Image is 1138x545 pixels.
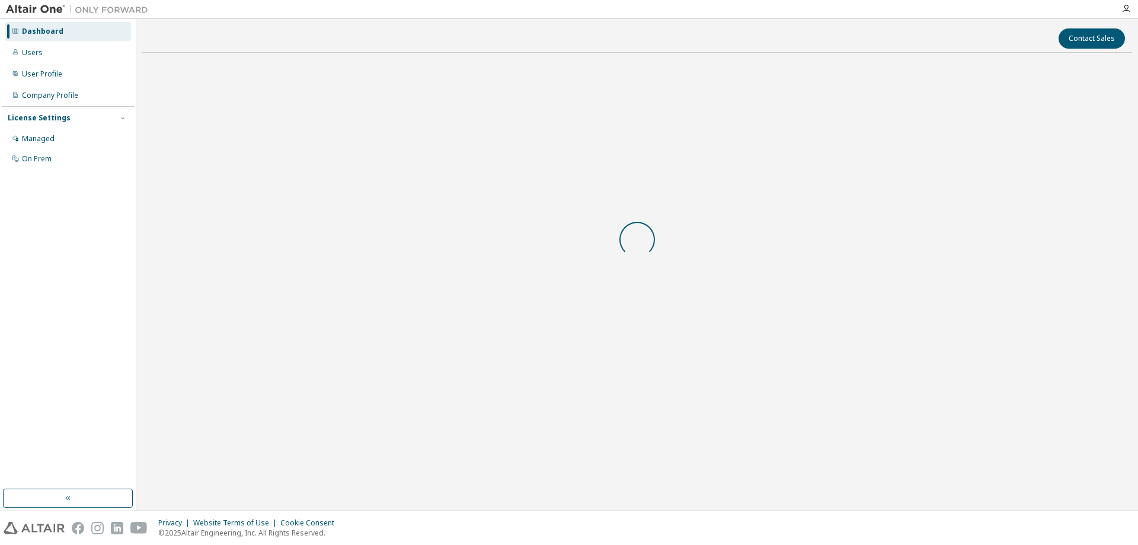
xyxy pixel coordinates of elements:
div: User Profile [22,69,62,79]
div: Website Terms of Use [193,518,280,528]
div: Dashboard [22,27,63,36]
p: © 2025 Altair Engineering, Inc. All Rights Reserved. [158,528,341,538]
div: Privacy [158,518,193,528]
img: youtube.svg [130,522,148,534]
img: Altair One [6,4,154,15]
div: On Prem [22,154,52,164]
div: Cookie Consent [280,518,341,528]
img: altair_logo.svg [4,522,65,534]
img: instagram.svg [91,522,104,534]
img: linkedin.svg [111,522,123,534]
div: License Settings [8,113,71,123]
div: Company Profile [22,91,78,100]
div: Users [22,48,43,58]
img: facebook.svg [72,522,84,534]
button: Contact Sales [1059,28,1125,49]
div: Managed [22,134,55,144]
